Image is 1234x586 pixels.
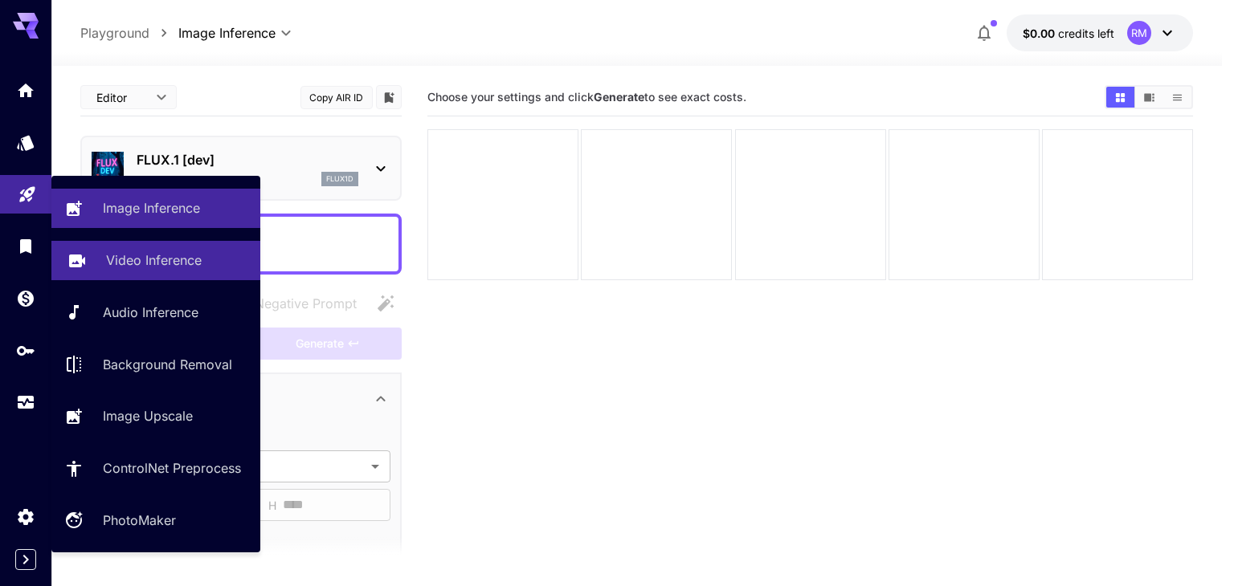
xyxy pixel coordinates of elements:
[16,393,35,413] div: Usage
[1058,26,1114,40] span: credits left
[1023,25,1114,42] div: $0.00
[80,23,178,43] nav: breadcrumb
[103,458,241,478] p: ControlNet Preprocess
[15,549,36,570] button: Expand sidebar
[1106,87,1134,108] button: Show media in grid view
[103,303,198,322] p: Audio Inference
[16,340,35,360] div: API Keys
[103,355,232,374] p: Background Removal
[1105,85,1193,109] div: Show media in grid viewShow media in video viewShow media in list view
[51,344,260,384] a: Background Removal
[1023,26,1058,40] span: $0.00
[18,179,37,199] div: Playground
[326,173,353,185] p: flux1d
[427,90,746,104] span: Choose your settings and click to see exact costs.
[51,241,260,280] a: Video Inference
[223,293,370,313] span: Negative prompts are not compatible with the selected model.
[16,80,35,100] div: Home
[51,293,260,332] a: Audio Inference
[1007,14,1193,51] button: $0.00
[1127,21,1151,45] div: RM
[51,189,260,228] a: Image Inference
[103,198,200,218] p: Image Inference
[51,397,260,436] a: Image Upscale
[137,150,358,169] p: FLUX.1 [dev]
[16,236,35,256] div: Library
[1163,87,1191,108] button: Show media in list view
[178,23,276,43] span: Image Inference
[1135,87,1163,108] button: Show media in video view
[382,87,396,107] button: Add to library
[106,250,202,270] p: Video Inference
[268,496,276,515] span: H
[80,23,149,43] p: Playground
[103,511,176,530] p: PhotoMaker
[300,86,373,109] button: Copy AIR ID
[16,288,35,308] div: Wallet
[16,132,35,153] div: Models
[51,501,260,540] a: PhotoMaker
[51,449,260,488] a: ControlNet Preprocess
[103,406,193,425] p: Image Upscale
[594,90,644,104] b: Generate
[16,507,35,527] div: Settings
[255,294,357,313] span: Negative Prompt
[96,89,146,106] span: Editor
